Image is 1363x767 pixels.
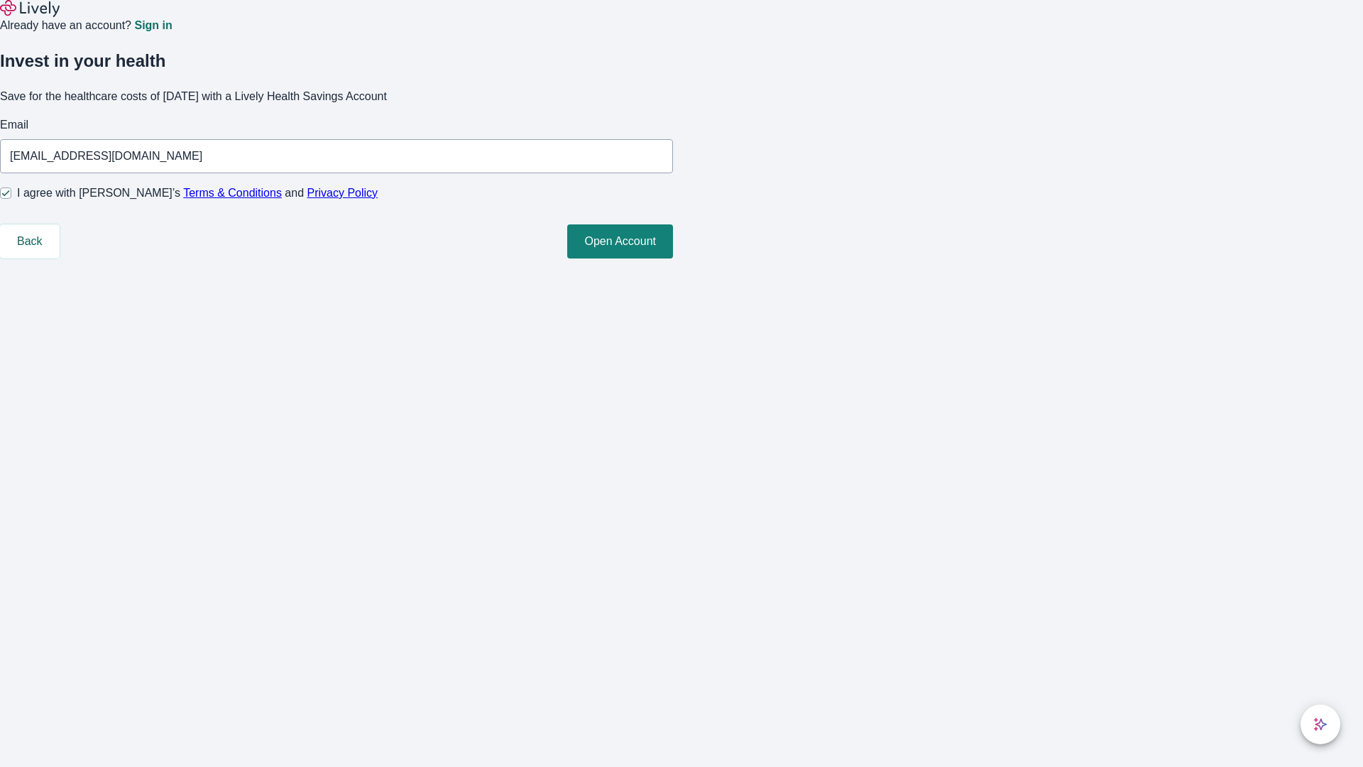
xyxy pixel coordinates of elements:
button: chat [1301,705,1340,744]
a: Sign in [134,20,172,31]
a: Terms & Conditions [183,187,282,199]
button: Open Account [567,224,673,259]
a: Privacy Policy [307,187,378,199]
svg: Lively AI Assistant [1313,717,1328,731]
span: I agree with [PERSON_NAME]’s and [17,185,378,202]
